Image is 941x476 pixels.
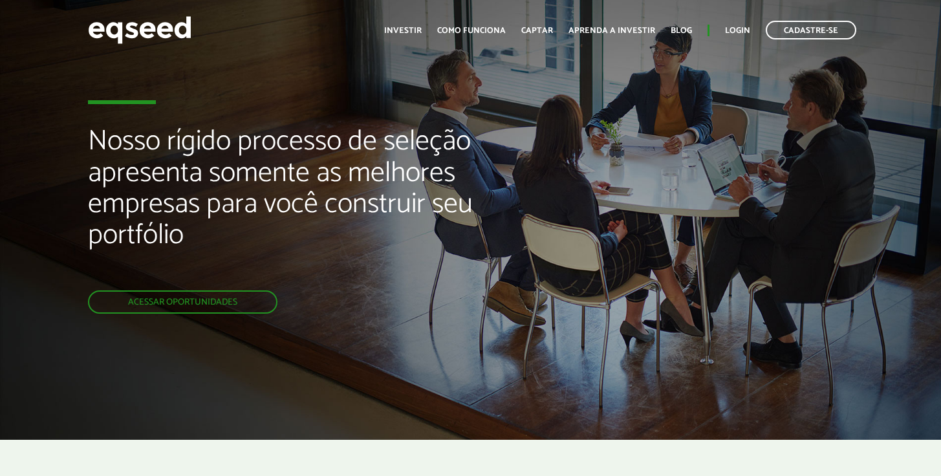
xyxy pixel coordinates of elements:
[521,27,553,35] a: Captar
[725,27,750,35] a: Login
[568,27,655,35] a: Aprenda a investir
[437,27,506,35] a: Como funciona
[384,27,422,35] a: Investir
[88,290,277,314] a: Acessar oportunidades
[88,126,539,290] h2: Nosso rígido processo de seleção apresenta somente as melhores empresas para você construir seu p...
[671,27,692,35] a: Blog
[88,13,191,47] img: EqSeed
[766,21,856,39] a: Cadastre-se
